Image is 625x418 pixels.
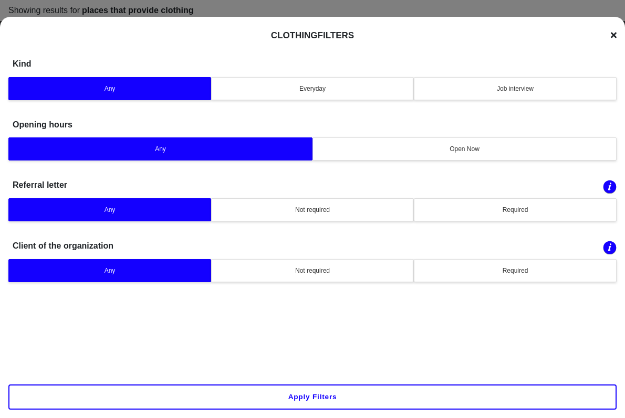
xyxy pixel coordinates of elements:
[218,205,407,215] div: Not required
[211,259,414,282] button: Not required
[15,205,204,215] div: Any
[13,103,72,135] h1: Opening hours
[421,84,610,93] div: Job interview
[13,224,113,256] h1: Client of the organization
[13,163,67,196] h1: Referral letter
[414,77,617,100] button: Job interview
[414,259,617,282] button: Required
[8,77,211,100] button: Any
[312,137,617,160] button: Open Now
[13,42,32,74] h1: Kind
[218,84,407,93] div: Everyday
[319,144,610,154] div: Open Now
[421,205,610,215] div: Required
[218,266,407,275] div: Not required
[15,266,204,275] div: Any
[8,259,211,282] button: Any
[271,30,354,40] h1: Clothing Filters
[414,198,617,221] button: Required
[8,198,211,221] button: Any
[211,198,414,221] button: Not required
[15,144,306,154] div: Any
[8,384,617,410] button: Apply filters
[421,266,610,275] div: Required
[211,77,414,100] button: Everyday
[8,137,312,160] button: Any
[15,84,204,93] div: Any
